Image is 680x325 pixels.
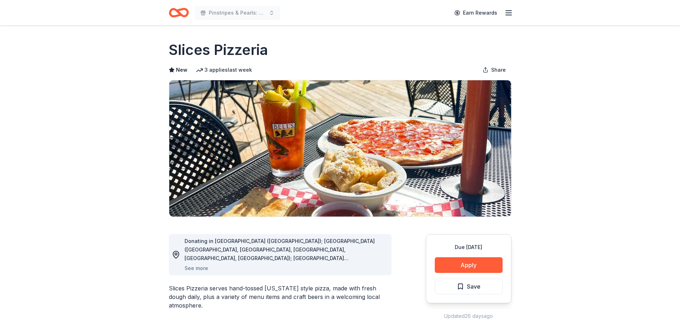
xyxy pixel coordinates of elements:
div: Updated 26 days ago [426,312,512,320]
button: Apply [435,257,503,273]
a: Earn Rewards [450,6,502,19]
div: 3 applies last week [196,66,252,74]
span: Save [467,282,480,291]
a: Home [169,4,189,21]
div: Slices Pizzeria serves hand-tossed [US_STATE] style pizza, made with fresh dough daily, plus a va... [169,284,392,310]
button: Save [435,279,503,294]
button: Pinstripes & Pearls: A Gilded Gala [195,6,280,20]
div: Due [DATE] [435,243,503,252]
img: Image for Slices Pizzeria [169,80,511,217]
button: Share [477,63,512,77]
button: See more [185,264,208,273]
span: Share [491,66,506,74]
span: Pinstripes & Pearls: A Gilded Gala [209,9,266,17]
h1: Slices Pizzeria [169,40,268,60]
span: New [176,66,187,74]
